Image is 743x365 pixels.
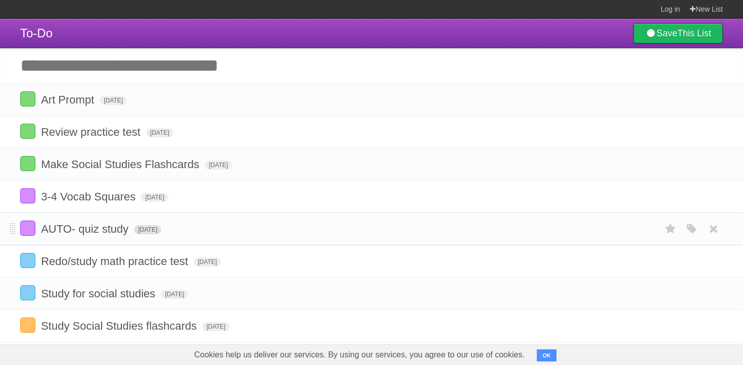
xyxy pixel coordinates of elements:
[20,253,35,268] label: Done
[41,287,158,300] span: Study for social studies
[20,285,35,300] label: Done
[194,257,221,267] span: [DATE]
[146,128,173,137] span: [DATE]
[41,158,202,171] span: Make Social Studies Flashcards
[677,28,711,38] b: This List
[20,188,35,203] label: Done
[41,93,97,106] span: Art Prompt
[184,345,535,365] span: Cookies help us deliver our services. By using our services, you agree to our use of cookies.
[161,290,188,299] span: [DATE]
[141,193,168,202] span: [DATE]
[20,156,35,171] label: Done
[41,255,191,268] span: Redo/study math practice test
[20,91,35,107] label: Done
[20,318,35,333] label: Done
[537,349,556,361] button: OK
[20,221,35,236] label: Done
[134,225,161,234] span: [DATE]
[661,221,680,237] label: Star task
[41,126,143,138] span: Review practice test
[100,96,127,105] span: [DATE]
[633,23,723,43] a: SaveThis List
[20,124,35,139] label: Done
[205,161,232,170] span: [DATE]
[41,190,138,203] span: 3-4 Vocab Squares
[20,26,53,40] span: To-Do
[41,223,131,235] span: AUTO- quiz study
[202,322,229,331] span: [DATE]
[41,320,199,332] span: Study Social Studies flashcards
